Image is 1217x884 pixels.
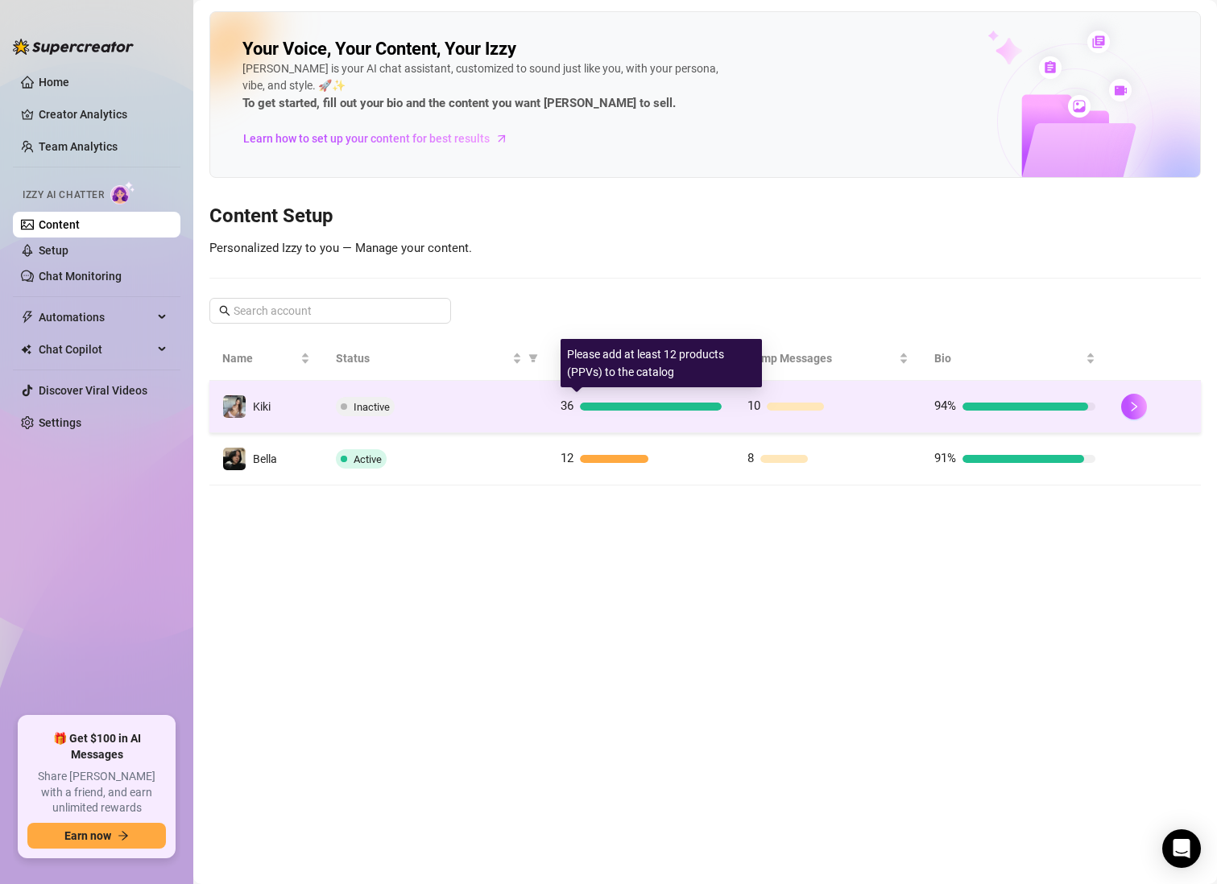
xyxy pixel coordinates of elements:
a: Team Analytics [39,140,118,153]
span: 12 [561,451,573,465]
input: Search account [234,302,428,320]
img: Kiki [223,395,246,418]
img: AI Chatter [110,181,135,204]
div: [PERSON_NAME] is your AI chat assistant, customized to sound just like you, with your persona, vi... [242,60,726,114]
span: 91% [934,451,956,465]
span: arrow-right [118,830,129,841]
button: right [1121,394,1147,419]
span: 94% [934,399,956,413]
span: Status [336,349,510,367]
span: Active [354,453,382,465]
span: Bump Messages [747,349,896,367]
span: filter [528,353,538,363]
th: Bump Messages [735,337,921,381]
a: Setup [39,244,68,257]
span: filter [525,346,541,370]
a: Settings [39,416,81,429]
a: Learn how to set up your content for best results [242,126,520,151]
div: Please add at least 12 products (PPVs) to the catalog [561,339,762,387]
img: logo-BBDzfeDw.svg [13,39,134,55]
span: 36 [561,399,573,413]
img: Chat Copilot [21,344,31,355]
span: Personalized Izzy to you — Manage your content. [209,241,472,255]
span: Kiki [253,400,271,413]
span: Share [PERSON_NAME] with a friend, and earn unlimited rewards [27,769,166,816]
a: Chat Monitoring [39,270,122,283]
span: Learn how to set up your content for best results [243,130,490,147]
span: Bella [253,452,277,465]
img: ai-chatter-content-library-cLFOSyPT.png [950,13,1200,177]
span: 🎁 Get $100 in AI Messages [27,731,166,762]
span: Inactive [354,401,390,413]
strong: To get started, fill out your bio and the content you want [PERSON_NAME] to sell. [242,96,676,110]
span: arrow-right [494,130,510,147]
h2: Your Voice, Your Content, Your Izzy [242,38,516,60]
span: search [219,305,230,316]
th: Products [548,337,735,381]
a: Creator Analytics [39,101,168,127]
span: Earn now [64,829,111,842]
span: Chat Copilot [39,337,153,362]
span: Automations [39,304,153,330]
span: Bio [934,349,1082,367]
span: Izzy AI Chatter [23,188,104,203]
span: right [1128,401,1140,412]
button: Earn nowarrow-right [27,823,166,849]
span: thunderbolt [21,311,34,324]
span: Name [222,349,297,367]
span: 8 [747,451,754,465]
a: Home [39,76,69,89]
th: Status [323,337,548,381]
a: Discover Viral Videos [39,384,147,397]
h3: Content Setup [209,204,1201,229]
span: 10 [747,399,760,413]
th: Bio [921,337,1108,381]
img: Bella [223,448,246,470]
div: Open Intercom Messenger [1162,829,1201,868]
a: Content [39,218,80,231]
th: Name [209,337,323,381]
